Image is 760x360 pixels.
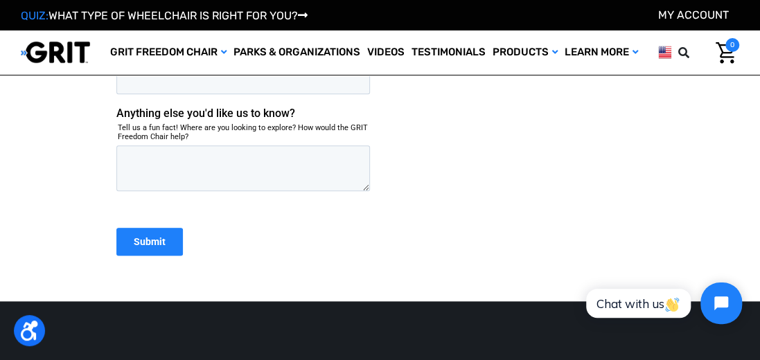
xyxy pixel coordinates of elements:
a: Products [489,30,561,75]
a: GRIT Freedom Chair [107,30,230,75]
a: Testimonials [408,30,489,75]
a: QUIZ:WHAT TYPE OF WHEELCHAIR IS RIGHT FOR YOU? [21,9,308,22]
a: Learn More [561,30,642,75]
img: Cart [716,42,736,64]
span: QUIZ: [21,9,48,22]
a: Parks & Organizations [230,30,364,75]
span: 0 [725,38,739,52]
iframe: Tidio Chat [571,271,754,336]
a: Cart with 0 items [705,38,739,67]
img: us.png [658,44,671,61]
img: GRIT All-Terrain Wheelchair and Mobility Equipment [21,41,90,64]
a: Videos [364,30,408,75]
input: Search [698,38,705,67]
a: Account [658,8,729,21]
